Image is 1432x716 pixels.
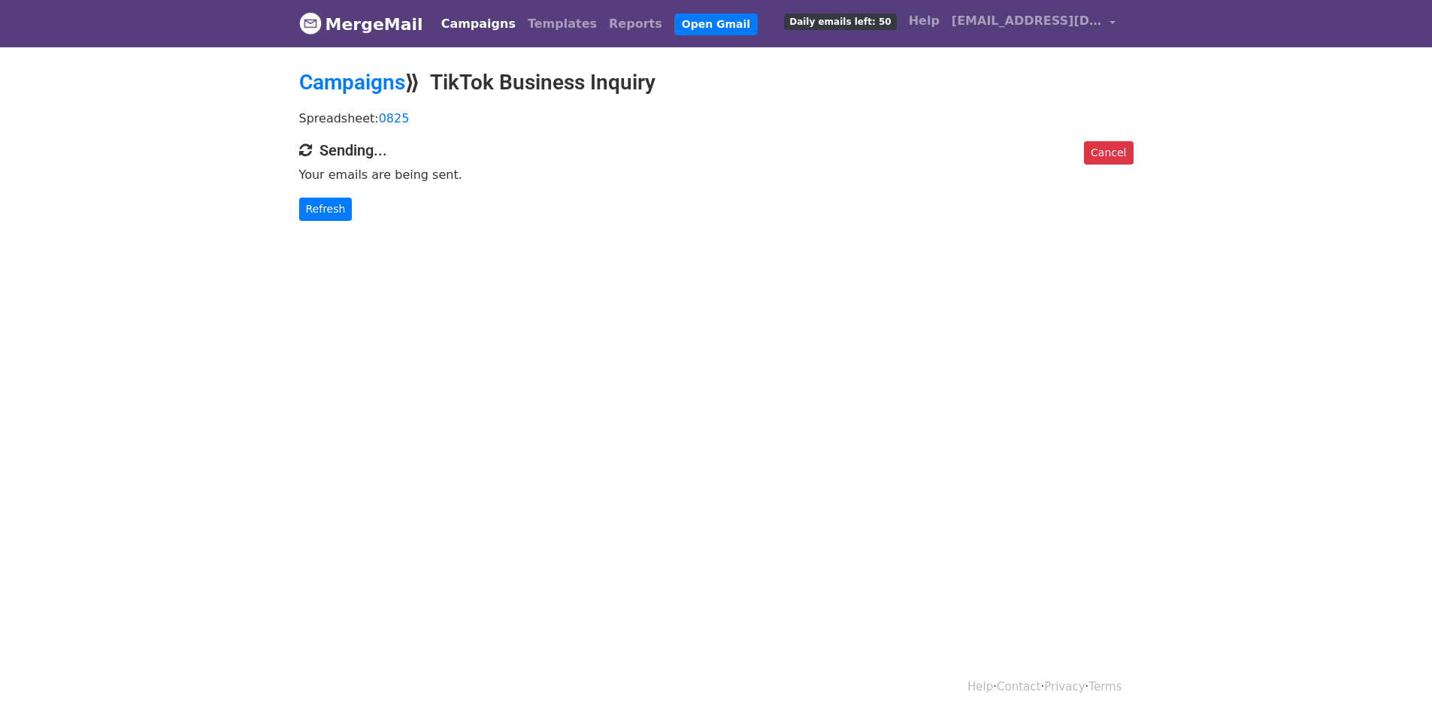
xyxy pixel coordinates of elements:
a: MergeMail [299,8,423,40]
a: Reports [603,9,668,39]
a: Contact [997,680,1040,693]
a: Daily emails left: 50 [778,6,902,36]
a: [EMAIL_ADDRESS][DOMAIN_NAME] [946,6,1122,41]
a: Help [967,680,993,693]
span: [EMAIL_ADDRESS][DOMAIN_NAME] [952,12,1102,30]
a: Cancel [1084,141,1133,165]
a: 0825 [379,111,410,125]
a: Refresh [299,198,353,221]
a: Help [903,6,946,36]
span: Daily emails left: 50 [784,14,896,30]
a: Templates [522,9,603,39]
p: Your emails are being sent. [299,167,1134,183]
h2: ⟫ TikTok Business Inquiry [299,70,1134,95]
img: MergeMail logo [299,12,322,35]
p: Spreadsheet: [299,110,1134,126]
a: Terms [1088,680,1122,693]
a: Privacy [1044,680,1085,693]
h4: Sending... [299,141,1134,159]
a: Open Gmail [674,14,758,35]
a: Campaigns [299,70,405,95]
a: Campaigns [435,9,522,39]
